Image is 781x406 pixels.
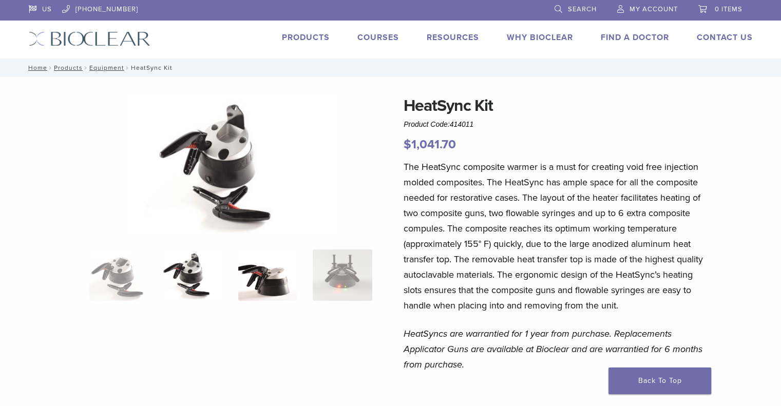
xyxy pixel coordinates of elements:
[608,368,711,394] a: Back To Top
[507,32,573,43] a: Why Bioclear
[124,93,338,236] img: HeatSync Kit - Image 2
[313,249,372,301] img: HeatSync Kit - Image 4
[29,31,150,46] img: Bioclear
[124,65,131,70] span: /
[404,93,706,118] h1: HeatSync Kit
[715,5,742,13] span: 0 items
[89,64,124,71] a: Equipment
[404,137,456,152] bdi: 1,041.70
[568,5,597,13] span: Search
[47,65,54,70] span: /
[601,32,669,43] a: Find A Doctor
[450,120,474,128] span: 414011
[404,328,702,370] em: HeatSyncs are warrantied for 1 year from purchase. Replacements Applicator Guns are available at ...
[404,137,411,152] span: $
[697,32,753,43] a: Contact Us
[238,249,297,301] img: HeatSync Kit - Image 3
[163,249,222,301] img: HeatSync Kit - Image 2
[54,64,83,71] a: Products
[427,32,479,43] a: Resources
[630,5,678,13] span: My Account
[89,249,148,301] img: HeatSync-Kit-4-324x324.jpg
[25,64,47,71] a: Home
[282,32,330,43] a: Products
[83,65,89,70] span: /
[404,120,473,128] span: Product Code:
[357,32,399,43] a: Courses
[404,159,706,313] p: The HeatSync composite warmer is a must for creating void free injection molded composites. The H...
[21,59,760,77] nav: HeatSync Kit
